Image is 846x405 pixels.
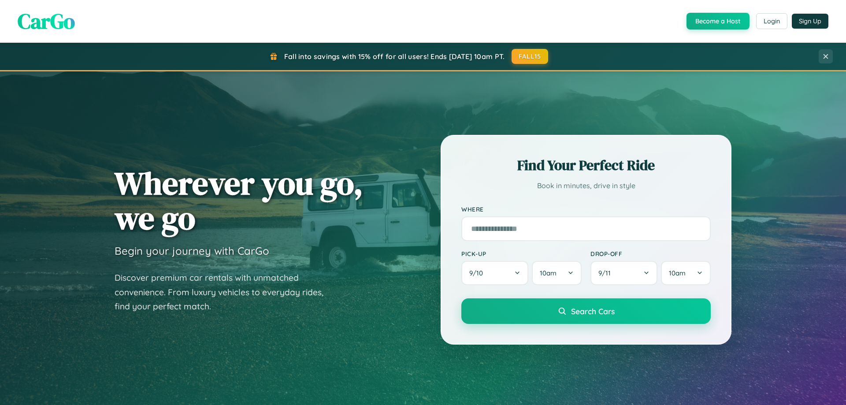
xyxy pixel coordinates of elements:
[512,49,549,64] button: FALL15
[461,298,711,324] button: Search Cars
[792,14,828,29] button: Sign Up
[461,261,528,285] button: 9/10
[598,269,615,277] span: 9 / 11
[571,306,615,316] span: Search Cars
[461,250,582,257] label: Pick-up
[590,250,711,257] label: Drop-off
[115,166,363,235] h1: Wherever you go, we go
[669,269,686,277] span: 10am
[532,261,582,285] button: 10am
[284,52,505,61] span: Fall into savings with 15% off for all users! Ends [DATE] 10am PT.
[661,261,711,285] button: 10am
[461,156,711,175] h2: Find Your Perfect Ride
[461,179,711,192] p: Book in minutes, drive in style
[115,244,269,257] h3: Begin your journey with CarGo
[115,271,335,314] p: Discover premium car rentals with unmatched convenience. From luxury vehicles to everyday rides, ...
[590,261,657,285] button: 9/11
[469,269,487,277] span: 9 / 10
[18,7,75,36] span: CarGo
[461,205,711,213] label: Where
[756,13,787,29] button: Login
[540,269,557,277] span: 10am
[686,13,750,30] button: Become a Host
